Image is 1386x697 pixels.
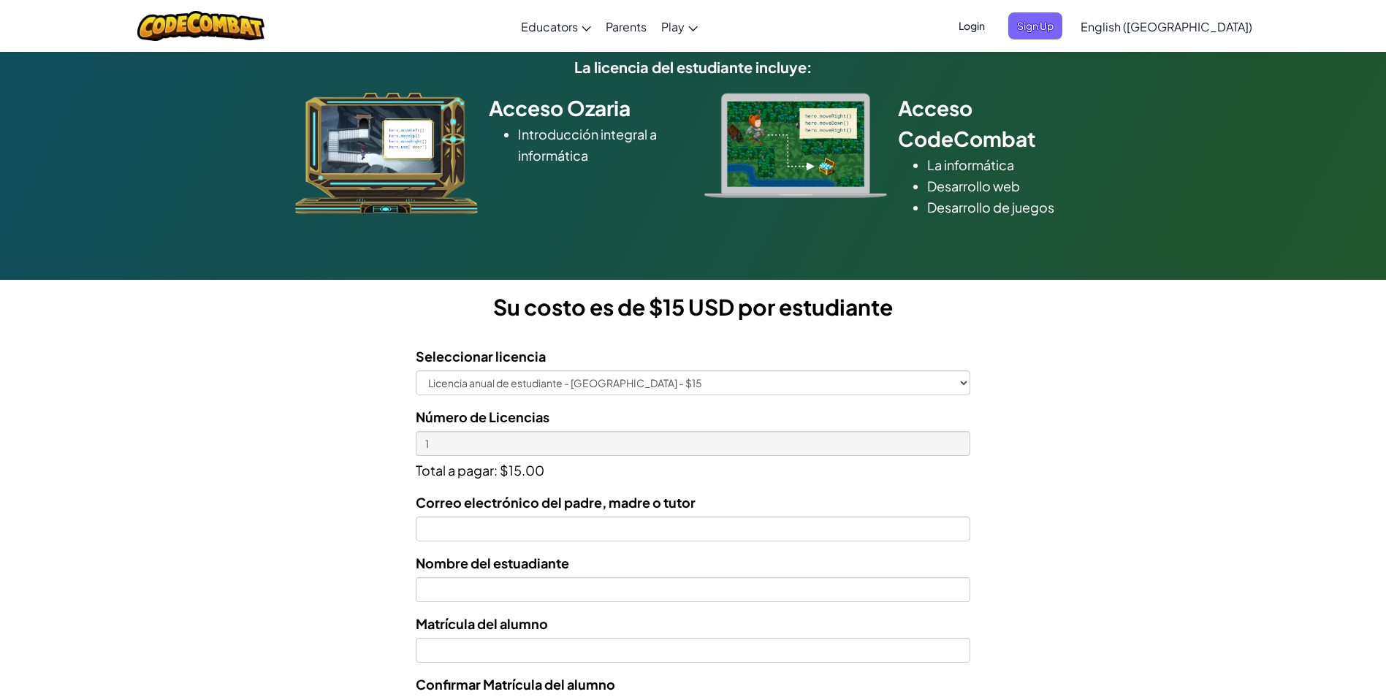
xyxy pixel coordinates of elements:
span: English ([GEOGRAPHIC_DATA]) [1081,19,1252,34]
img: ozaria_acodus.png [295,93,478,214]
h5: La licencia del estudiante incluye: [292,56,1095,78]
li: Desarrollo de juegos [927,197,1092,218]
label: Confirmar Matrícula del alumno [416,674,615,695]
li: La informática [927,154,1092,175]
label: Seleccionar licencia [416,346,546,367]
li: Desarrollo web [927,175,1092,197]
a: Educators [514,7,598,46]
a: Parents [598,7,654,46]
button: Sign Up [1008,12,1062,39]
button: Login [950,12,994,39]
p: Total a pagar: $15.00 [416,456,970,481]
span: Educators [521,19,578,34]
label: Número de Licencias [416,406,549,427]
a: Play [654,7,705,46]
h2: Acceso Ozaria [489,93,682,123]
img: type_real_code.png [704,93,887,198]
span: Play [661,19,685,34]
a: English ([GEOGRAPHIC_DATA]) [1073,7,1260,46]
img: CodeCombat logo [137,11,265,41]
label: Nombre del estuadiante [416,552,569,574]
label: Matrícula del alumno [416,613,548,634]
h2: Acceso CodeCombat [898,93,1092,154]
label: Correo electrónico del padre, madre o tutor [416,492,696,513]
li: Introducción integral a informática [518,123,682,166]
